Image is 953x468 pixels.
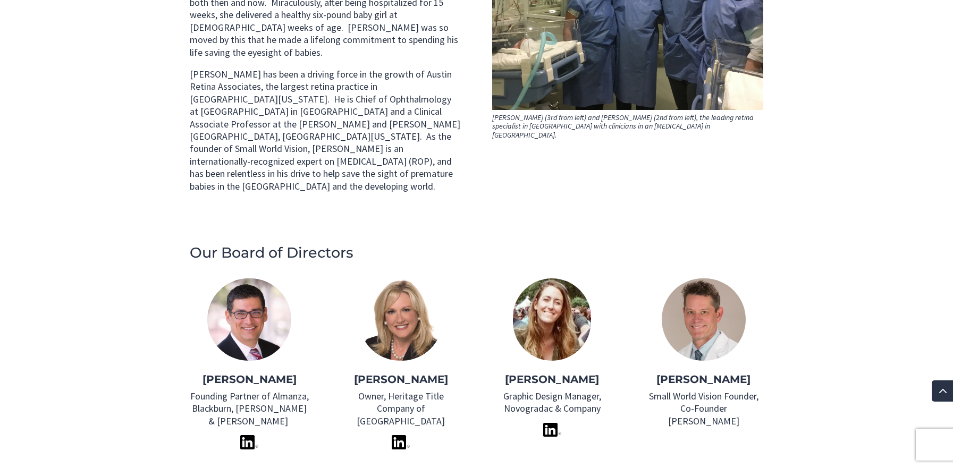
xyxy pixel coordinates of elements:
h2: Our Board of Directors [190,245,764,265]
strong: [PERSON_NAME] [203,373,297,386]
p: Owner, Heritage Title Company of [GEOGRAPHIC_DATA] [341,390,460,427]
strong: [PERSON_NAME] [354,373,448,386]
b: [PERSON_NAME] [505,373,599,386]
p: Graphic Design Manager, Novogradac & Company [492,390,612,415]
span: [PERSON_NAME] (3rd from left) and [PERSON_NAME] (2nd from left), the leading retina specialist in... [492,113,754,140]
strong: [PERSON_NAME] [656,373,750,386]
p: [PERSON_NAME] has been a driving force in the growth of Austin Retina Associates, the largest ret... [190,68,461,192]
p: Small World Vision Founder, Co-Founder [PERSON_NAME] [644,390,763,427]
p: Founding Partner of Almanza, Blackburn, [PERSON_NAME] & [PERSON_NAME] [190,390,309,427]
